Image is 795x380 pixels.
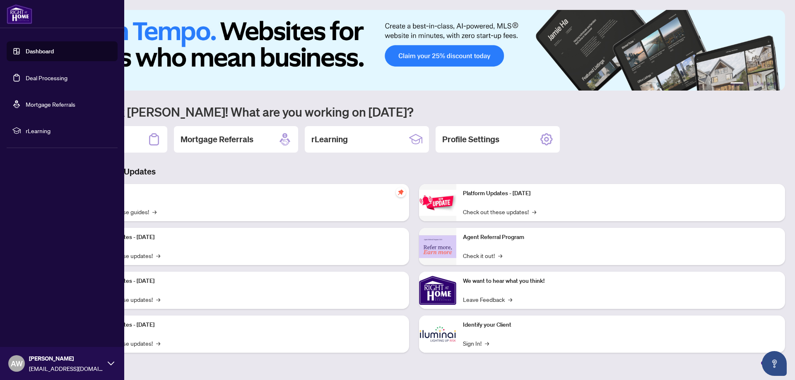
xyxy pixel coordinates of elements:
[43,104,785,119] h1: Welcome back [PERSON_NAME]! What are you working on [DATE]?
[767,82,770,86] button: 5
[463,233,778,242] p: Agent Referral Program
[43,166,785,177] h3: Brokerage & Industry Updates
[87,277,402,286] p: Platform Updates - [DATE]
[463,277,778,286] p: We want to hear what you think!
[11,358,23,369] span: AW
[463,320,778,330] p: Identify your Client
[87,189,402,198] p: Self-Help
[26,100,75,108] a: Mortgage Referrals
[156,295,160,304] span: →
[463,339,489,348] a: Sign In!→
[773,82,777,86] button: 6
[156,339,160,348] span: →
[762,351,787,376] button: Open asap
[26,126,112,135] span: rLearning
[419,315,456,353] img: Identify your Client
[152,207,157,216] span: →
[463,189,778,198] p: Platform Updates - [DATE]
[156,251,160,260] span: →
[87,233,402,242] p: Platform Updates - [DATE]
[508,295,512,304] span: →
[87,320,402,330] p: Platform Updates - [DATE]
[419,190,456,216] img: Platform Updates - June 23, 2025
[754,82,757,86] button: 3
[442,134,499,145] h2: Profile Settings
[485,339,489,348] span: →
[29,364,104,373] span: [EMAIL_ADDRESS][DOMAIN_NAME]
[463,251,502,260] a: Check it out!→
[419,272,456,309] img: We want to hear what you think!
[463,207,536,216] a: Check out these updates!→
[730,82,744,86] button: 1
[498,251,502,260] span: →
[463,295,512,304] a: Leave Feedback→
[532,207,536,216] span: →
[26,48,54,55] a: Dashboard
[43,10,785,91] img: Slide 0
[396,187,406,197] span: pushpin
[311,134,348,145] h2: rLearning
[419,235,456,258] img: Agent Referral Program
[181,134,253,145] h2: Mortgage Referrals
[7,4,32,24] img: logo
[29,354,104,363] span: [PERSON_NAME]
[760,82,764,86] button: 4
[26,74,67,81] a: Deal Processing
[747,82,750,86] button: 2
